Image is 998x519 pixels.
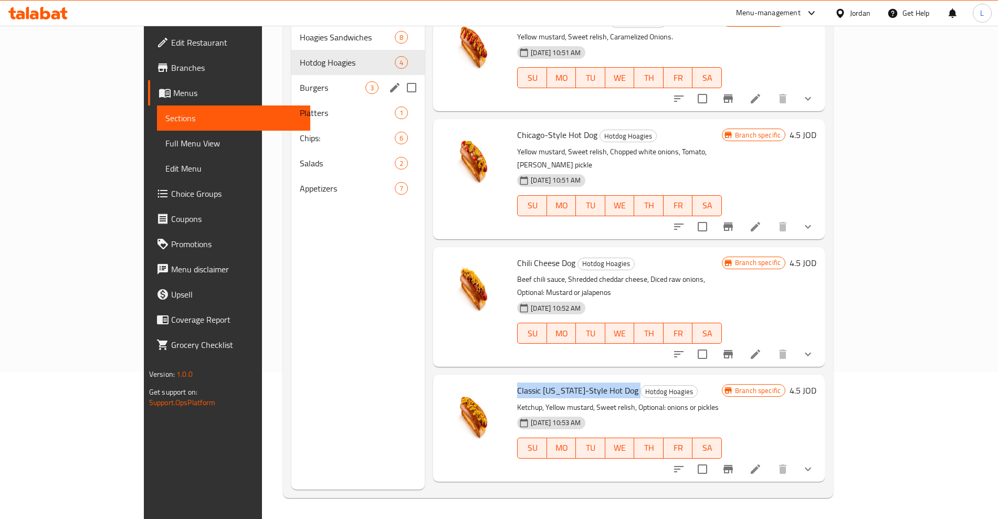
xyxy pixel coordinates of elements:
button: sort-choices [666,214,691,239]
span: Salads [300,157,395,170]
button: FR [664,438,693,459]
button: delete [770,457,795,482]
span: Full Menu View [165,137,302,150]
button: TU [576,323,605,344]
div: Chips:6 [291,125,425,151]
span: Menu disclaimer [171,263,302,276]
button: SU [517,323,547,344]
span: TU [580,70,601,86]
span: 7 [395,184,407,194]
span: Version: [149,367,175,381]
div: items [395,182,408,195]
span: 1 [395,108,407,118]
button: Branch-specific-item [716,214,741,239]
div: Menu-management [736,7,801,19]
span: MO [551,70,572,86]
a: Menu disclaimer [148,257,310,282]
button: MO [547,195,576,216]
div: Burgers3edit [291,75,425,100]
div: Hotdog Hoagies4 [291,50,425,75]
span: Branch specific [731,386,785,396]
button: edit [387,80,403,96]
h6: 4.5 JOD [790,383,816,398]
p: Yellow mustard, Sweet relish, Caramelized Onions. [517,30,722,44]
button: TH [634,323,664,344]
button: TU [576,195,605,216]
button: SA [692,195,722,216]
span: Promotions [171,238,302,250]
span: L [980,7,984,19]
a: Edit menu item [749,463,762,475]
span: Appetizers [300,182,395,195]
button: show more [795,86,821,111]
span: Choice Groups [171,187,302,200]
button: delete [770,214,795,239]
span: [DATE] 10:51 AM [527,175,585,185]
span: 6 [395,133,407,143]
span: Select to update [691,88,713,110]
span: Classic [US_STATE]-Style Hot Dog [517,383,638,398]
div: Hotdog Hoagies [300,56,395,69]
button: TU [576,438,605,459]
button: WE [605,195,635,216]
h6: 4.5 JOD [790,13,816,28]
span: Chips: [300,132,395,144]
span: Select to update [691,343,713,365]
span: 3 [366,83,378,93]
a: Upsell [148,282,310,307]
div: items [395,132,408,144]
a: Edit Restaurant [148,30,310,55]
div: Salads2 [291,151,425,176]
span: Select to update [691,458,713,480]
span: TU [580,326,601,341]
a: Branches [148,55,310,80]
span: MO [551,198,572,213]
a: Edit menu item [749,348,762,361]
span: 4 [395,58,407,68]
button: show more [795,342,821,367]
span: SA [697,198,718,213]
span: Edit Restaurant [171,36,302,49]
img: Chicago-Style Hot Dog [442,128,509,195]
span: WE [610,70,631,86]
button: SA [692,323,722,344]
button: FR [664,195,693,216]
span: SA [697,440,718,456]
span: Hotdog Hoagies [641,386,697,398]
a: Choice Groups [148,181,310,206]
svg: Show Choices [802,220,814,233]
button: SA [692,67,722,88]
span: Platters [300,107,395,119]
nav: Menu sections [291,20,425,205]
button: SU [517,195,547,216]
div: items [395,31,408,44]
span: Branches [171,61,302,74]
a: Coupons [148,206,310,231]
div: items [395,56,408,69]
img: Chili Cheese Dog [442,256,509,323]
button: TH [634,438,664,459]
span: Hotdog Hoagies [578,258,634,270]
img: Classic American Hot Dog [442,13,509,80]
span: TH [638,440,659,456]
span: MO [551,440,572,456]
span: Coverage Report [171,313,302,326]
p: Ketchup, Yellow mustard, Sweet relish, Optional: onions or pickles [517,401,722,414]
button: TH [634,67,664,88]
div: Appetizers7 [291,176,425,201]
span: 1.0.0 [176,367,193,381]
span: [DATE] 10:51 AM [527,48,585,58]
span: TH [638,70,659,86]
button: sort-choices [666,342,691,367]
span: 2 [395,158,407,168]
span: TU [580,198,601,213]
a: Promotions [148,231,310,257]
button: delete [770,86,795,111]
button: delete [770,342,795,367]
span: Select to update [691,216,713,238]
img: Classic New York-Style Hot Dog [442,383,509,450]
button: sort-choices [666,457,691,482]
svg: Show Choices [802,348,814,361]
